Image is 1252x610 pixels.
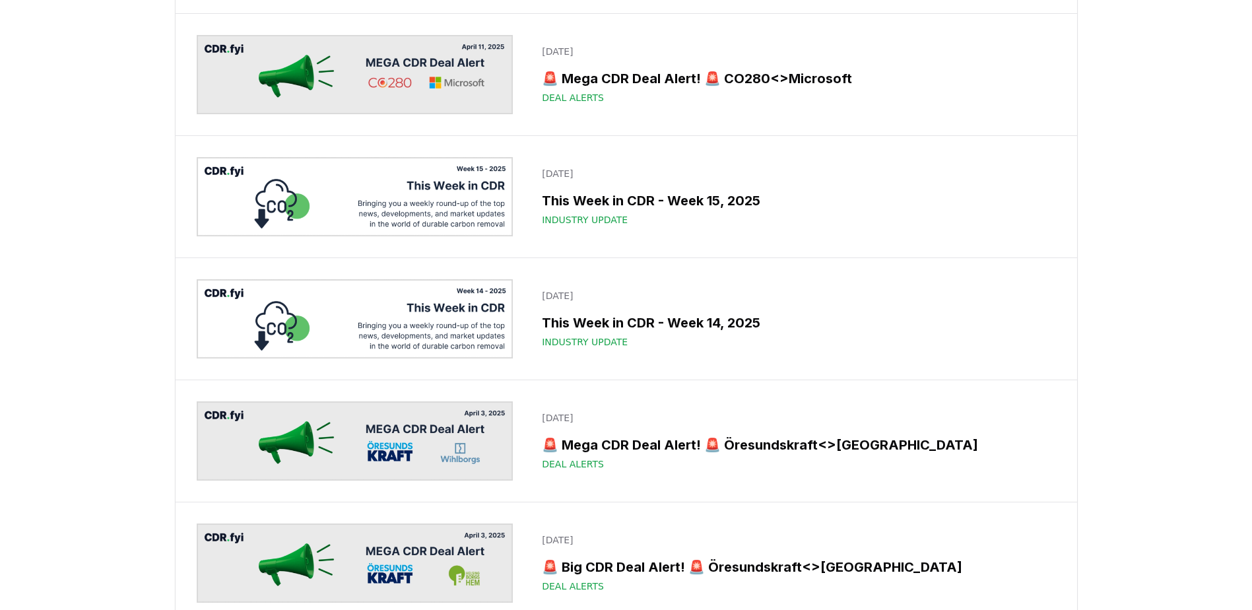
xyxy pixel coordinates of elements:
span: Deal Alerts [542,457,604,471]
img: 🚨 Mega CDR Deal Alert! 🚨 Öresundskraft<>Wihlborgs blog post image [197,401,513,481]
h3: 🚨 Big CDR Deal Alert! 🚨 Öresundskraft<>[GEOGRAPHIC_DATA] [542,557,1047,577]
span: Industry Update [542,213,628,226]
img: 🚨 Big CDR Deal Alert! 🚨 Öresundskraft<>Helsingborgshem blog post image [197,524,513,603]
p: [DATE] [542,411,1047,424]
h3: 🚨 Mega CDR Deal Alert! 🚨 CO280<>Microsoft [542,69,1047,88]
h3: 🚨 Mega CDR Deal Alert! 🚨 Öresundskraft<>[GEOGRAPHIC_DATA] [542,435,1047,455]
a: [DATE]This Week in CDR - Week 15, 2025Industry Update [534,159,1055,234]
a: [DATE]🚨 Mega CDR Deal Alert! 🚨 Öresundskraft<>[GEOGRAPHIC_DATA]Deal Alerts [534,403,1055,479]
span: Deal Alerts [542,91,604,104]
h3: This Week in CDR - Week 15, 2025 [542,191,1047,211]
p: [DATE] [542,167,1047,180]
a: [DATE]🚨 Mega CDR Deal Alert! 🚨 CO280<>MicrosoftDeal Alerts [534,37,1055,112]
a: [DATE]This Week in CDR - Week 14, 2025Industry Update [534,281,1055,356]
p: [DATE] [542,289,1047,302]
span: Deal Alerts [542,580,604,593]
img: 🚨 Mega CDR Deal Alert! 🚨 CO280<>Microsoft blog post image [197,35,513,114]
span: Industry Update [542,335,628,349]
h3: This Week in CDR - Week 14, 2025 [542,313,1047,333]
img: This Week in CDR - Week 15, 2025 blog post image [197,157,513,236]
p: [DATE] [542,45,1047,58]
a: [DATE]🚨 Big CDR Deal Alert! 🚨 Öresundskraft<>[GEOGRAPHIC_DATA]Deal Alerts [534,525,1055,601]
p: [DATE] [542,533,1047,547]
img: This Week in CDR - Week 14, 2025 blog post image [197,279,513,358]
